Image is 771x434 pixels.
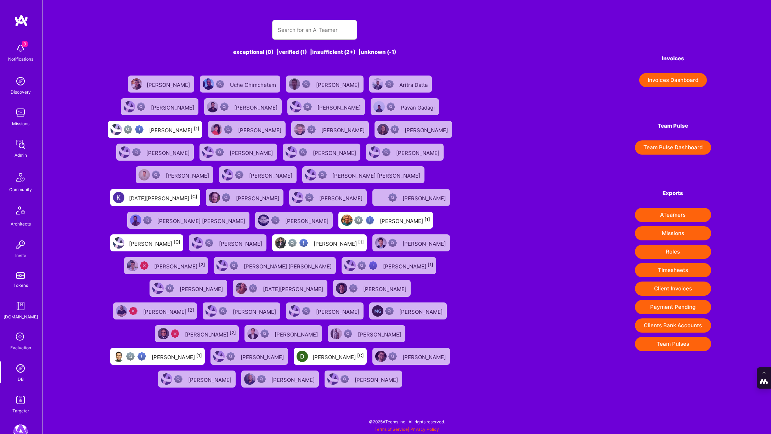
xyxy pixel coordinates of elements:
img: Not fully vetted [126,352,135,361]
a: User AvatarNot Scrubbed[PERSON_NAME] [283,300,366,322]
div: [PERSON_NAME] [219,238,264,247]
a: User AvatarNot Scrubbed[PERSON_NAME] [325,322,408,345]
img: Not Scrubbed [224,125,232,134]
div: [PERSON_NAME] [233,306,277,316]
sup: [1] [194,126,199,131]
img: Not Scrubbed [341,375,349,383]
img: guide book [13,299,28,313]
img: Unqualified [129,307,137,315]
img: User Avatar [236,283,247,294]
img: User Avatar [377,124,389,135]
img: User Avatar [222,169,233,180]
div: [PERSON_NAME] [146,148,191,157]
div: [PERSON_NAME] [319,193,364,202]
img: High Potential User [135,125,143,134]
img: Not Scrubbed [303,102,312,111]
img: Not Scrubbed [388,352,397,361]
button: Team Pulse Dashboard [635,140,711,155]
sup: [1] [428,262,433,267]
img: User Avatar [152,283,164,294]
a: User AvatarNot Scrubbed[PERSON_NAME] [286,186,370,209]
div: exceptional (0) | verified (1) | insufficient (2+) | unknown (-1) [103,48,526,56]
div: [PERSON_NAME] [313,352,364,361]
img: Not Scrubbed [349,284,358,293]
a: User AvatarNot fully vettedHigh Potential User[PERSON_NAME][1] [336,209,436,232]
img: Not Scrubbed [235,171,243,179]
div: Notifications [8,55,33,63]
img: Not Scrubbed [302,80,310,88]
div: DB [18,375,24,383]
img: Not Scrubbed [230,261,238,270]
img: User Avatar [258,215,269,226]
div: [PERSON_NAME] [143,306,194,316]
a: User AvatarNot Scrubbed[PERSON_NAME] [370,345,453,368]
div: [PERSON_NAME] [154,261,205,270]
img: User Avatar [292,192,303,203]
h4: Team Pulse [635,123,711,129]
a: User AvatarNot Scrubbed[PERSON_NAME] [283,73,366,95]
img: Not Scrubbed [137,102,145,111]
sup: [2] [199,262,205,267]
img: User Avatar [372,305,383,317]
div: Tokens [13,282,28,289]
sup: [C] [174,239,180,245]
button: ATeamers [635,208,711,222]
sup: [C] [191,194,197,199]
img: User Avatar [375,351,387,362]
a: User AvatarNot fully vettedHigh Potential User[PERSON_NAME][1] [339,254,439,277]
img: Not Scrubbed [226,352,235,361]
a: User AvatarNot Scrubbed[PERSON_NAME] [186,232,269,254]
button: Client Invoices [635,282,711,296]
img: logo [14,14,28,27]
img: User Avatar [331,328,342,339]
img: Not Scrubbed [385,307,394,315]
div: [PERSON_NAME] [236,193,281,202]
img: User Avatar [139,169,150,180]
div: Community [9,186,32,193]
div: Architects [11,220,31,228]
img: User Avatar [161,373,172,385]
img: Not Scrubbed [165,284,174,293]
img: User Avatar [116,305,127,317]
img: User Avatar [286,146,297,158]
div: [PERSON_NAME] [363,284,408,293]
a: User AvatarNot ScrubbedPavan Gadagi [368,95,442,118]
img: High Potential User [366,216,374,224]
div: [PERSON_NAME] [314,238,364,247]
a: User AvatarNot Scrubbed[PERSON_NAME] [242,322,325,345]
sup: [2] [188,307,194,313]
img: discovery [13,74,28,88]
img: User Avatar [289,305,300,317]
a: User AvatarNot Scrubbed[PERSON_NAME] [370,232,453,254]
a: Invoices Dashboard [635,73,711,87]
img: Not Scrubbed [205,239,213,247]
a: User AvatarNot fully vettedHigh Potential User[PERSON_NAME][1] [105,118,205,141]
div: [PERSON_NAME] [405,125,449,134]
img: Not Scrubbed [152,171,160,179]
a: User Avatar[DATE][PERSON_NAME][C] [107,186,203,209]
a: User AvatarNot Scrubbed[PERSON_NAME] [133,163,216,186]
button: Roles [635,245,711,259]
a: User AvatarNot Scrubbed[PERSON_NAME] [372,118,455,141]
img: User Avatar [192,237,203,249]
img: User Avatar [369,146,380,158]
a: User AvatarNot Scrubbed[PERSON_NAME] [PERSON_NAME] [299,163,427,186]
div: Evaluation [10,344,31,351]
button: Clients Bank Accounts [635,318,711,333]
a: User AvatarNot Scrubbed[PERSON_NAME] [113,141,197,163]
a: User AvatarNot ScrubbedAritra Datta [366,73,435,95]
a: User AvatarNot Scrubbed[PERSON_NAME] [252,209,336,232]
div: [PERSON_NAME] [358,329,403,338]
div: [PERSON_NAME] [180,284,224,293]
div: [PERSON_NAME] [396,148,441,157]
a: Privacy Policy [410,427,439,432]
img: Not Scrubbed [132,148,141,156]
button: Timesheets [635,263,711,277]
img: Skill Targeter [13,393,28,407]
a: User AvatarNot Scrubbed[PERSON_NAME] [118,95,201,118]
img: Community [12,169,29,186]
div: [PERSON_NAME] [383,261,433,270]
div: [PERSON_NAME] [380,216,430,225]
div: [PERSON_NAME] [316,306,361,316]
